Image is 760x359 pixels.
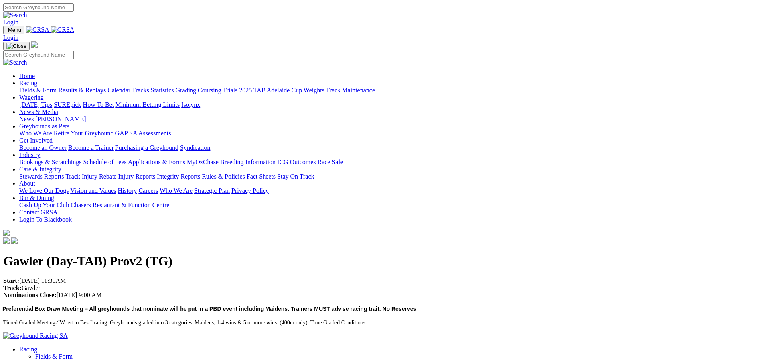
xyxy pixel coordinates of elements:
img: GRSA [51,26,75,33]
a: Bar & Dining [19,194,54,201]
a: Fields & Form [19,87,57,94]
a: Chasers Restaurant & Function Centre [71,202,169,208]
a: Racing [19,346,37,353]
a: Become a Trainer [68,144,114,151]
p: [DATE] 11:30AM Gawler [DATE] 9:00 AM [3,277,757,299]
span: Menu [8,27,21,33]
a: Grading [176,87,196,94]
a: Who We Are [19,130,52,137]
a: Racing [19,80,37,86]
div: About [19,187,757,194]
a: SUREpick [54,101,81,108]
a: Purchasing a Greyhound [115,144,178,151]
a: Injury Reports [118,173,155,180]
a: Schedule of Fees [83,159,126,165]
a: We Love Our Dogs [19,187,69,194]
a: Cash Up Your Club [19,202,69,208]
a: Privacy Policy [231,187,269,194]
a: Statistics [151,87,174,94]
a: Bookings & Scratchings [19,159,81,165]
input: Search [3,3,74,12]
a: Home [19,73,35,79]
strong: Track: [3,284,22,291]
a: [PERSON_NAME] [35,116,86,122]
button: Toggle navigation [3,42,30,51]
a: About [19,180,35,187]
a: Stay On Track [277,173,314,180]
a: Care & Integrity [19,166,61,173]
a: Vision and Values [70,187,116,194]
a: Stewards Reports [19,173,64,180]
a: Retire Your Greyhound [54,130,114,137]
a: Applications & Forms [128,159,185,165]
div: Bar & Dining [19,202,757,209]
div: Wagering [19,101,757,108]
img: Greyhound Racing SA [3,332,68,339]
img: Search [3,12,27,19]
a: Breeding Information [220,159,276,165]
a: [DATE] Tips [19,101,52,108]
a: History [118,187,137,194]
a: Fact Sheets [247,173,276,180]
strong: Start: [3,277,19,284]
a: Results & Replays [58,87,106,94]
img: Close [6,43,26,49]
a: MyOzChase [187,159,219,165]
a: Trials [223,87,237,94]
a: GAP SA Assessments [115,130,171,137]
img: GRSA [26,26,49,33]
a: Tracks [132,87,149,94]
div: Racing [19,87,757,94]
span: Preferential Box Draw Meeting – All greyhounds that nominate will be put in a PBD event including... [2,306,416,312]
a: Login [3,34,18,41]
img: Search [3,59,27,66]
a: Track Injury Rebate [65,173,116,180]
a: Isolynx [181,101,200,108]
a: Weights [304,87,324,94]
img: facebook.svg [3,237,10,244]
img: logo-grsa-white.png [3,230,10,236]
a: Integrity Reports [157,173,200,180]
a: Greyhounds as Pets [19,123,69,129]
a: News & Media [19,108,58,115]
a: Who We Are [160,187,193,194]
a: Race Safe [317,159,343,165]
a: Calendar [107,87,130,94]
h1: Gawler (Day-TAB) Prov2 (TG) [3,254,757,269]
a: Login To Blackbook [19,216,72,223]
a: Industry [19,151,40,158]
div: Get Involved [19,144,757,151]
input: Search [3,51,74,59]
strong: Nominations Close: [3,292,57,298]
div: Care & Integrity [19,173,757,180]
a: Get Involved [19,137,53,144]
a: Contact GRSA [19,209,57,216]
a: Syndication [180,144,210,151]
a: Rules & Policies [202,173,245,180]
img: twitter.svg [11,237,18,244]
a: Login [3,19,18,26]
a: Track Maintenance [326,87,375,94]
a: How To Bet [83,101,114,108]
a: Careers [138,187,158,194]
div: News & Media [19,116,757,123]
a: Strategic Plan [194,187,230,194]
a: 2025 TAB Adelaide Cup [239,87,302,94]
a: Become an Owner [19,144,67,151]
a: News [19,116,34,122]
div: Industry [19,159,757,166]
a: Minimum Betting Limits [115,101,180,108]
a: Coursing [198,87,221,94]
img: logo-grsa-white.png [31,41,38,48]
span: Timed Graded Meeting-“Worst to Best” rating. Greyhounds graded into 3 categories. Maidens, 1-4 wi... [3,320,367,326]
a: ICG Outcomes [277,159,316,165]
a: Wagering [19,94,44,101]
div: Greyhounds as Pets [19,130,757,137]
button: Toggle navigation [3,26,24,34]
